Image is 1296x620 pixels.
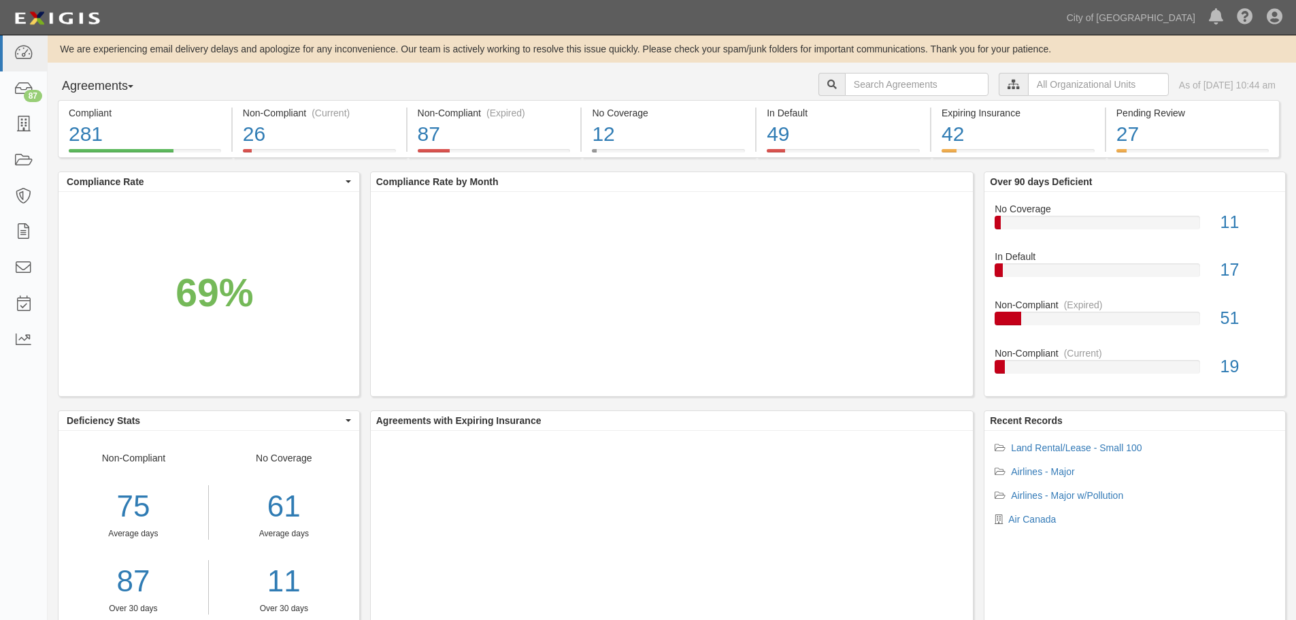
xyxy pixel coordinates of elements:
[1011,442,1142,453] a: Land Rental/Lease - Small 100
[10,6,104,31] img: logo-5460c22ac91f19d4615b14bd174203de0afe785f0fc80cf4dbbc73dc1793850b.png
[1210,306,1285,331] div: 51
[69,120,221,149] div: 281
[209,451,359,615] div: No Coverage
[990,176,1092,187] b: Over 90 days Deficient
[58,73,160,100] button: Agreements
[1237,10,1253,26] i: Help Center - Complianz
[243,106,396,120] div: Non-Compliant (Current)
[376,415,542,426] b: Agreements with Expiring Insurance
[984,202,1285,216] div: No Coverage
[995,250,1275,298] a: In Default17
[312,106,350,120] div: (Current)
[24,90,42,102] div: 87
[233,149,406,160] a: Non-Compliant(Current)26
[582,149,755,160] a: No Coverage12
[757,149,930,160] a: In Default49
[1028,73,1169,96] input: All Organizational Units
[48,42,1296,56] div: We are experiencing email delivery delays and apologize for any inconvenience. Our team is active...
[1116,106,1269,120] div: Pending Review
[931,149,1105,160] a: Expiring Insurance42
[59,603,208,615] div: Over 30 days
[376,176,499,187] b: Compliance Rate by Month
[592,120,745,149] div: 12
[219,603,349,615] div: Over 30 days
[59,411,359,430] button: Deficiency Stats
[767,106,920,120] div: In Default
[219,560,349,603] a: 11
[176,265,253,321] div: 69%
[1011,490,1123,501] a: Airlines - Major w/Pollution
[58,149,231,160] a: Compliant281
[984,298,1285,312] div: Non-Compliant
[995,298,1275,346] a: Non-Compliant(Expired)51
[59,528,208,540] div: Average days
[995,202,1275,250] a: No Coverage11
[59,451,209,615] div: Non-Compliant
[219,528,349,540] div: Average days
[1064,298,1103,312] div: (Expired)
[59,560,208,603] a: 87
[1210,258,1285,282] div: 17
[1064,346,1102,360] div: (Current)
[408,149,581,160] a: Non-Compliant(Expired)87
[1008,514,1056,525] a: Air Canada
[1210,355,1285,379] div: 19
[1179,78,1276,92] div: As of [DATE] 10:44 am
[995,346,1275,385] a: Non-Compliant(Current)19
[942,106,1095,120] div: Expiring Insurance
[69,106,221,120] div: Compliant
[59,172,359,191] button: Compliance Rate
[67,414,342,427] span: Deficiency Stats
[990,415,1063,426] b: Recent Records
[1116,120,1269,149] div: 27
[984,346,1285,360] div: Non-Compliant
[243,120,396,149] div: 26
[942,120,1095,149] div: 42
[59,485,208,528] div: 75
[1210,210,1285,235] div: 11
[418,106,571,120] div: Non-Compliant (Expired)
[845,73,988,96] input: Search Agreements
[984,250,1285,263] div: In Default
[1060,4,1202,31] a: City of [GEOGRAPHIC_DATA]
[767,120,920,149] div: 49
[1011,466,1074,477] a: Airlines - Major
[592,106,745,120] div: No Coverage
[219,485,349,528] div: 61
[486,106,525,120] div: (Expired)
[67,175,342,189] span: Compliance Rate
[418,120,571,149] div: 87
[1106,149,1280,160] a: Pending Review27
